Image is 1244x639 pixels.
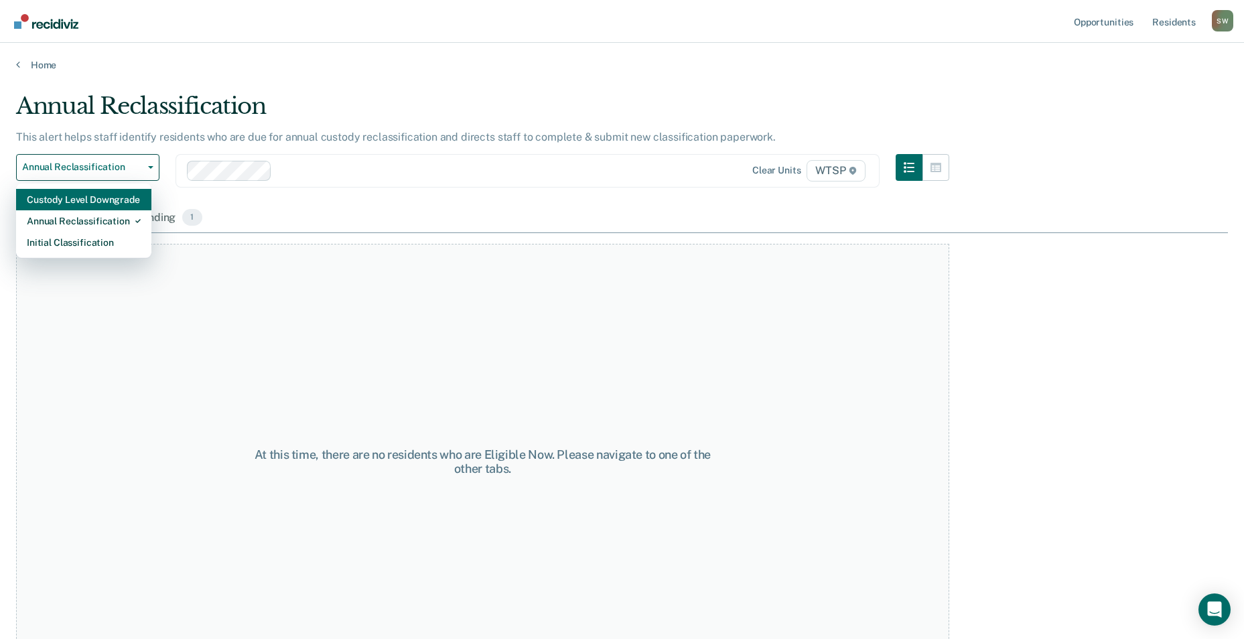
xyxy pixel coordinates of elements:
[1212,10,1233,31] button: Profile dropdown button
[27,232,141,253] div: Initial Classification
[16,59,1228,71] a: Home
[16,131,776,143] p: This alert helps staff identify residents who are due for annual custody reclassification and dir...
[752,165,801,176] div: Clear units
[182,209,202,226] span: 1
[133,204,204,233] div: Pending1
[250,447,715,476] div: At this time, there are no residents who are Eligible Now. Please navigate to one of the other tabs.
[16,92,949,131] div: Annual Reclassification
[1212,10,1233,31] div: S W
[27,210,141,232] div: Annual Reclassification
[14,14,78,29] img: Recidiviz
[1198,593,1231,626] div: Open Intercom Messenger
[22,161,143,173] span: Annual Reclassification
[807,160,866,182] span: WTSP
[16,154,159,181] button: Annual Reclassification
[27,189,141,210] div: Custody Level Downgrade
